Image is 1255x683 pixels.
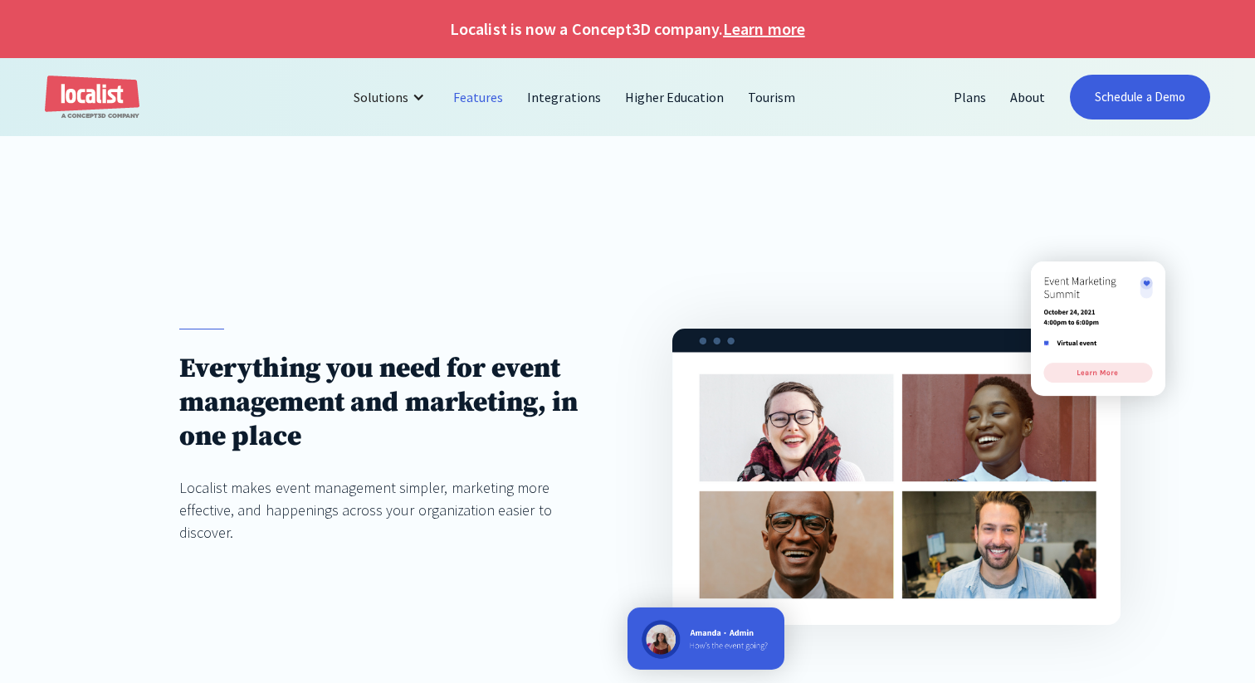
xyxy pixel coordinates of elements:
h1: Everything you need for event management and marketing, in one place [179,352,583,454]
a: Tourism [736,77,808,117]
a: Schedule a Demo [1070,75,1210,120]
div: Localist makes event management simpler, marketing more effective, and happenings across your org... [179,476,583,544]
a: About [999,77,1057,117]
a: Higher Education [613,77,737,117]
a: Plans [942,77,999,117]
a: Integrations [515,77,613,117]
a: Features [442,77,515,117]
div: Solutions [354,87,408,107]
div: Solutions [341,77,442,117]
a: home [45,76,139,120]
a: Learn more [723,17,804,41]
